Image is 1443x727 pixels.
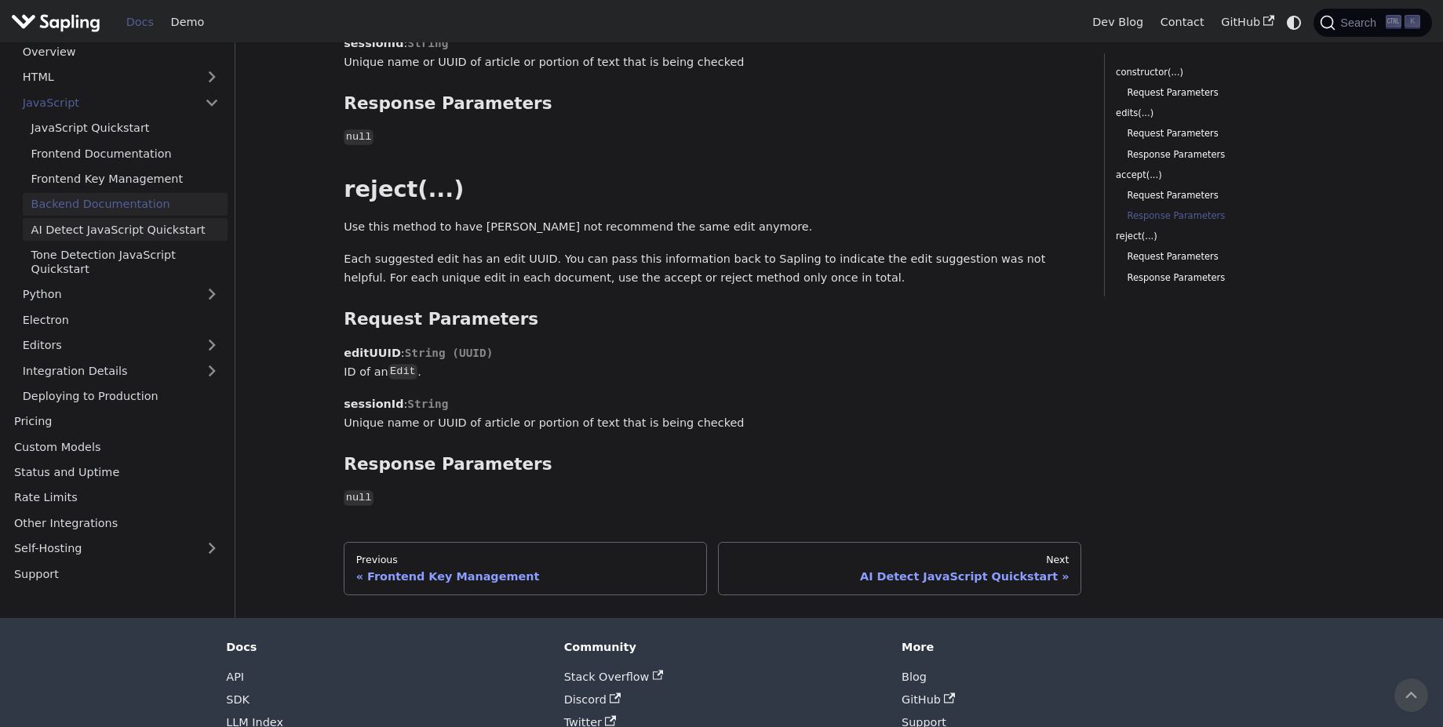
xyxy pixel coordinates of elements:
h2: reject(...) [344,176,1081,204]
a: Sapling.ai [11,11,106,34]
a: JavaScript [14,91,228,114]
div: Community [564,640,880,654]
a: Rate Limits [5,486,228,509]
a: Support [5,562,228,585]
span: Search [1336,16,1386,29]
a: constructor(...) [1116,65,1328,80]
a: API [226,671,244,683]
a: PreviousFrontend Key Management [344,542,707,595]
a: Stack Overflow [564,671,663,683]
h3: Response Parameters [344,93,1081,115]
h3: Response Parameters [344,454,1081,475]
a: Pricing [5,410,228,433]
a: SDK [226,693,250,706]
a: edits(...) [1116,106,1328,121]
kbd: K [1405,15,1420,29]
span: String [407,398,448,410]
div: AI Detect JavaScript Quickstart [731,569,1069,583]
a: Frontend Key Management [23,167,228,190]
a: Electron [14,308,228,331]
a: Integration Details [14,359,228,382]
a: Overview [14,40,228,63]
span: String [407,37,448,49]
strong: sessionId [344,37,403,49]
div: Next [731,554,1069,566]
a: Docs [118,10,162,35]
code: null [344,490,374,506]
a: Request Parameters [1127,85,1323,100]
a: GitHub [1212,10,1282,35]
div: Frontend Key Management [356,569,695,583]
button: Scroll back to top [1394,678,1428,712]
a: Status and Uptime [5,460,228,483]
a: Request Parameters [1127,126,1323,141]
div: Previous [356,554,695,566]
a: Tone Detection JavaScript Quickstart [23,243,228,280]
a: Custom Models [5,435,228,458]
a: Other Integrations [5,511,228,534]
div: Docs [226,640,541,654]
h3: Request Parameters [344,309,1081,330]
p: Use this method to have [PERSON_NAME] not recommend the same edit anymore. [344,218,1081,237]
span: String (UUID) [405,347,494,359]
a: Request Parameters [1127,249,1323,264]
strong: sessionId [344,398,403,410]
a: Python [14,283,228,306]
a: AI Detect JavaScript Quickstart [23,218,228,241]
a: HTML [14,66,228,89]
a: Backend Documentation [23,193,228,216]
p: Each suggested edit has an edit UUID. You can pass this information back to Sapling to indicate t... [344,250,1081,288]
a: Demo [162,10,213,35]
p: : Unique name or UUID of article or portion of text that is being checked [344,395,1081,433]
nav: Docs pages [344,542,1081,595]
a: GitHub [902,693,955,706]
p: : ID of an . [344,344,1081,382]
a: NextAI Detect JavaScript Quickstart [718,542,1081,595]
p: : Unique name or UUID of article or portion of text that is being checked [344,35,1081,72]
code: Edit [388,364,418,380]
button: Search (Ctrl+K) [1314,9,1431,37]
a: JavaScript Quickstart [23,117,228,140]
a: Discord [564,693,621,706]
button: Switch between dark and light mode (currently system mode) [1283,11,1306,34]
a: Deploying to Production [14,384,228,407]
a: Request Parameters [1127,188,1323,203]
a: reject(...) [1116,229,1328,244]
img: Sapling.ai [11,11,100,34]
a: accept(...) [1116,168,1328,183]
strong: editUUID [344,347,401,359]
a: Contact [1152,10,1213,35]
a: Blog [902,671,927,683]
div: More [902,640,1217,654]
a: Self-Hosting [5,537,228,560]
code: null [344,129,374,145]
a: Editors [14,334,196,357]
a: Response Parameters [1127,209,1323,224]
a: Response Parameters [1127,147,1323,162]
a: Response Parameters [1127,271,1323,285]
button: Expand sidebar category 'Editors' [196,334,228,357]
a: Dev Blog [1084,10,1151,35]
a: Frontend Documentation [23,142,228,165]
